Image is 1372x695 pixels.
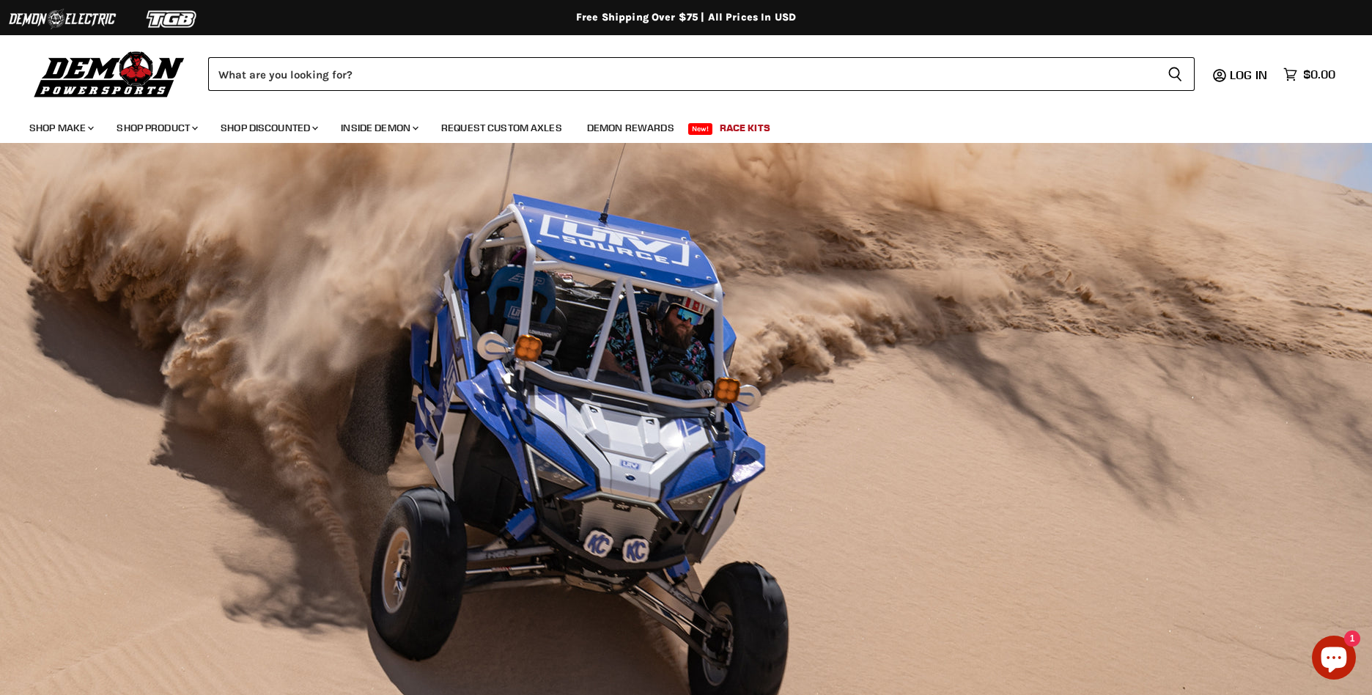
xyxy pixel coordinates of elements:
[208,57,1156,91] input: Search
[100,11,1272,24] div: Free Shipping Over $75 | All Prices In USD
[1276,64,1343,85] a: $0.00
[210,113,327,143] a: Shop Discounted
[1230,67,1267,82] span: Log in
[1303,67,1335,81] span: $0.00
[330,113,427,143] a: Inside Demon
[1156,57,1195,91] button: Search
[688,123,713,135] span: New!
[29,48,190,100] img: Demon Powersports
[1308,636,1360,683] inbox-online-store-chat: Shopify online store chat
[208,57,1195,91] form: Product
[576,113,685,143] a: Demon Rewards
[1223,68,1276,81] a: Log in
[18,113,103,143] a: Shop Make
[117,5,227,33] img: TGB Logo 2
[106,113,207,143] a: Shop Product
[709,113,781,143] a: Race Kits
[430,113,573,143] a: Request Custom Axles
[7,5,117,33] img: Demon Electric Logo 2
[18,107,1332,143] ul: Main menu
